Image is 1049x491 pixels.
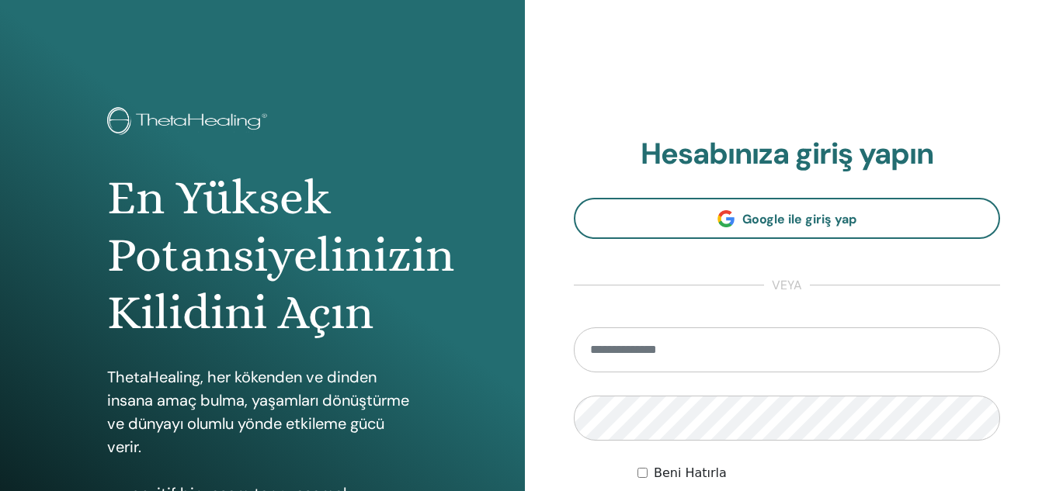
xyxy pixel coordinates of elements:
h1: En Yüksek Potansiyelinizin Kilidini Açın [107,169,418,342]
label: Beni Hatırla [654,464,727,482]
p: ThetaHealing, her kökenden ve dinden insana amaç bulma, yaşamları dönüştürme ve dünyayı olumlu yö... [107,365,418,458]
span: Google ile giriş yap [742,211,856,227]
span: veya [764,276,810,295]
a: Google ile giriş yap [574,198,1001,239]
div: Keep me authenticated indefinitely or until I manually logout [637,464,1000,482]
h2: Hesabınıza giriş yapın [574,137,1001,172]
